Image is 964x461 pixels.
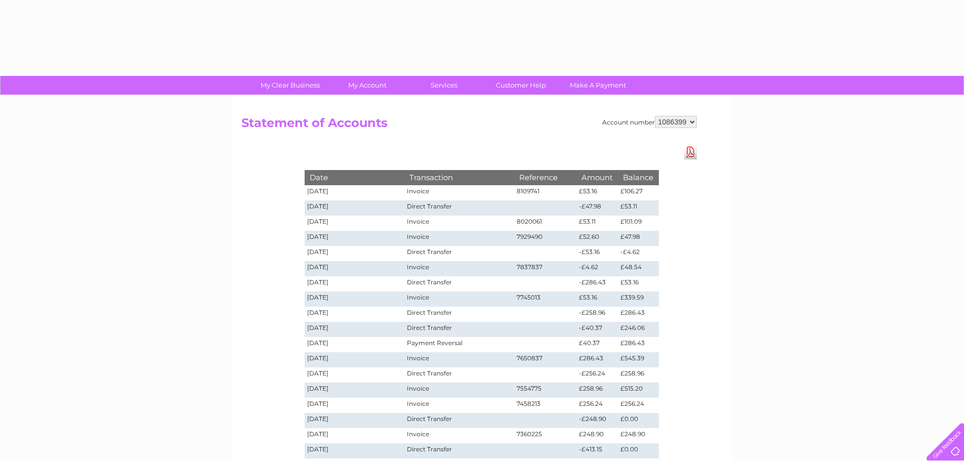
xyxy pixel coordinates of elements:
th: Balance [618,170,658,185]
td: Direct Transfer [404,307,514,322]
td: [DATE] [305,398,405,413]
td: [DATE] [305,428,405,443]
td: Invoice [404,383,514,398]
td: 7360225 [514,428,577,443]
td: [DATE] [305,322,405,337]
td: [DATE] [305,261,405,276]
a: My Clear Business [248,76,332,95]
th: Reference [514,170,577,185]
td: [DATE] [305,383,405,398]
td: -£53.16 [576,246,618,261]
td: £47.98 [618,231,658,246]
td: Direct Transfer [404,276,514,291]
td: £286.43 [618,337,658,352]
td: [DATE] [305,367,405,383]
td: 7458213 [514,398,577,413]
td: £53.16 [576,185,618,200]
td: Invoice [404,231,514,246]
td: -£40.37 [576,322,618,337]
td: [DATE] [305,231,405,246]
td: -£413.15 [576,443,618,458]
div: Account number [602,116,697,128]
a: Customer Help [479,76,563,95]
td: [DATE] [305,413,405,428]
td: Invoice [404,428,514,443]
td: £101.09 [618,216,658,231]
td: £0.00 [618,413,658,428]
td: [DATE] [305,185,405,200]
td: 7837837 [514,261,577,276]
td: £286.43 [576,352,618,367]
td: £40.37 [576,337,618,352]
td: £0.00 [618,443,658,458]
td: £545.39 [618,352,658,367]
td: £515.20 [618,383,658,398]
td: £53.16 [576,291,618,307]
td: 7929490 [514,231,577,246]
td: [DATE] [305,246,405,261]
th: Date [305,170,405,185]
td: £248.90 [576,428,618,443]
td: £258.96 [576,383,618,398]
td: -£256.24 [576,367,618,383]
td: [DATE] [305,352,405,367]
td: [DATE] [305,443,405,458]
td: £53.16 [618,276,658,291]
td: £52.60 [576,231,618,246]
h2: Statement of Accounts [241,116,697,135]
td: 8020061 [514,216,577,231]
td: £256.24 [576,398,618,413]
td: Invoice [404,185,514,200]
td: Direct Transfer [404,367,514,383]
td: £258.96 [618,367,658,383]
td: £53.11 [618,200,658,216]
td: Direct Transfer [404,443,514,458]
td: Payment Reversal [404,337,514,352]
td: £286.43 [618,307,658,322]
td: -£248.90 [576,413,618,428]
td: -£258.96 [576,307,618,322]
td: £339.59 [618,291,658,307]
th: Amount [576,170,618,185]
td: 7554775 [514,383,577,398]
td: [DATE] [305,307,405,322]
th: Transaction [404,170,514,185]
td: -£47.98 [576,200,618,216]
td: 7650837 [514,352,577,367]
td: Direct Transfer [404,413,514,428]
td: [DATE] [305,276,405,291]
td: 7745013 [514,291,577,307]
td: -£286.43 [576,276,618,291]
td: Invoice [404,291,514,307]
td: Direct Transfer [404,200,514,216]
td: Invoice [404,216,514,231]
td: 8109741 [514,185,577,200]
td: £48.54 [618,261,658,276]
td: Invoice [404,352,514,367]
td: [DATE] [305,200,405,216]
td: -£4.62 [576,261,618,276]
a: Make A Payment [556,76,640,95]
td: £256.24 [618,398,658,413]
td: Direct Transfer [404,322,514,337]
td: [DATE] [305,337,405,352]
td: £248.90 [618,428,658,443]
td: Direct Transfer [404,246,514,261]
a: Download Pdf [684,145,697,159]
td: £53.11 [576,216,618,231]
td: Invoice [404,261,514,276]
td: £106.27 [618,185,658,200]
td: [DATE] [305,291,405,307]
a: Services [402,76,486,95]
a: My Account [325,76,409,95]
td: [DATE] [305,216,405,231]
td: Invoice [404,398,514,413]
td: -£4.62 [618,246,658,261]
td: £246.06 [618,322,658,337]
